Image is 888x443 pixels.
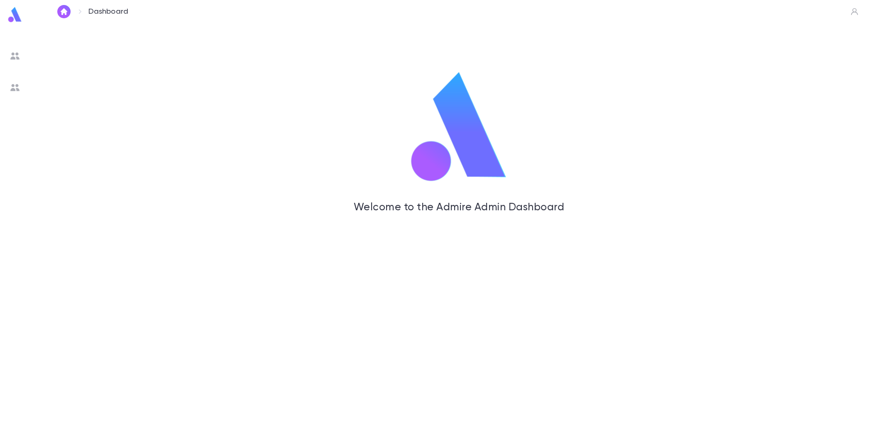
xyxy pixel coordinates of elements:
p: Dashboard [88,7,129,16]
img: home_white.a664292cf8c1dea59945f0da9f25487c.svg [59,8,69,15]
img: users_grey.add6a7b1bacd1fe57131ad36919bb8de.svg [10,51,20,61]
h5: Welcome to the Admire Admin Dashboard [91,202,828,214]
img: users_grey.add6a7b1bacd1fe57131ad36919bb8de.svg [10,83,20,92]
img: logo [399,70,519,186]
img: logo [7,7,23,23]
